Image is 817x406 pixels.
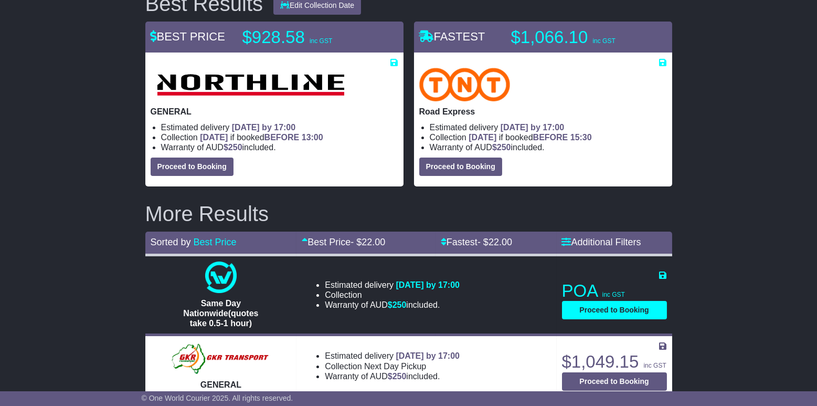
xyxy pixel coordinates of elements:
li: Collection [430,132,667,142]
a: Best Price- $22.00 [302,237,385,247]
span: inc GST [602,291,625,298]
span: BEFORE [533,133,568,142]
h2: More Results [145,202,672,225]
img: Northline Distribution: GENERAL [151,68,351,101]
p: GENERAL [151,107,398,117]
li: Estimated delivery [430,122,667,132]
span: BEST PRICE [151,30,225,43]
p: Road Express [419,107,667,117]
span: [DATE] [200,133,228,142]
span: inc GST [643,362,666,369]
span: [DATE] by 17:00 [232,123,296,132]
p: $1,066.10 [511,27,642,48]
li: Estimated delivery [161,122,398,132]
li: Warranty of AUD included. [430,142,667,152]
span: $ [388,372,407,381]
span: 250 [392,372,407,381]
li: Estimated delivery [325,351,460,361]
p: $1,049.15 [562,351,667,372]
span: BEFORE [264,133,300,142]
button: Proceed to Booking [562,301,667,319]
span: 250 [497,143,511,152]
span: 22.00 [489,237,512,247]
button: Proceed to Booking [562,372,667,391]
a: Additional Filters [562,237,641,247]
span: FASTEST [419,30,485,43]
span: if booked [200,133,323,142]
span: [DATE] by 17:00 [501,123,565,132]
span: inc GST [592,37,615,45]
span: if booked [469,133,591,142]
span: Sorted by [151,237,191,247]
span: 250 [392,300,407,309]
img: TNT Domestic: Road Express [419,68,511,101]
a: Fastest- $22.00 [441,237,512,247]
span: [DATE] by 17:00 [396,280,460,289]
span: - $ [351,237,385,247]
img: GKR: GENERAL [171,343,271,374]
img: One World Courier: Same Day Nationwide(quotes take 0.5-1 hour) [205,262,237,293]
span: Same Day Nationwide(quotes take 0.5-1 hour) [183,299,258,328]
span: Next Day Pickup [364,362,426,371]
button: Proceed to Booking [419,158,502,176]
span: $ [492,143,511,152]
li: Collection [161,132,398,142]
p: POA [562,280,667,301]
span: © One World Courier 2025. All rights reserved. [142,394,293,402]
li: Collection [325,361,460,371]
li: Warranty of AUD included. [161,142,398,152]
span: 250 [228,143,242,152]
p: $928.58 [242,27,374,48]
li: Warranty of AUD included. [325,300,460,310]
a: Best Price [194,237,237,247]
span: GENERAL [200,380,241,389]
span: 13:00 [302,133,323,142]
li: Warranty of AUD included. [325,371,460,381]
span: $ [388,300,407,309]
li: Collection [325,290,460,300]
span: 22.00 [362,237,385,247]
span: [DATE] by 17:00 [396,351,460,360]
li: Estimated delivery [325,280,460,290]
span: $ [224,143,242,152]
span: inc GST [310,37,332,45]
span: 15:30 [570,133,592,142]
button: Proceed to Booking [151,158,234,176]
span: - $ [478,237,512,247]
span: [DATE] [469,133,496,142]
